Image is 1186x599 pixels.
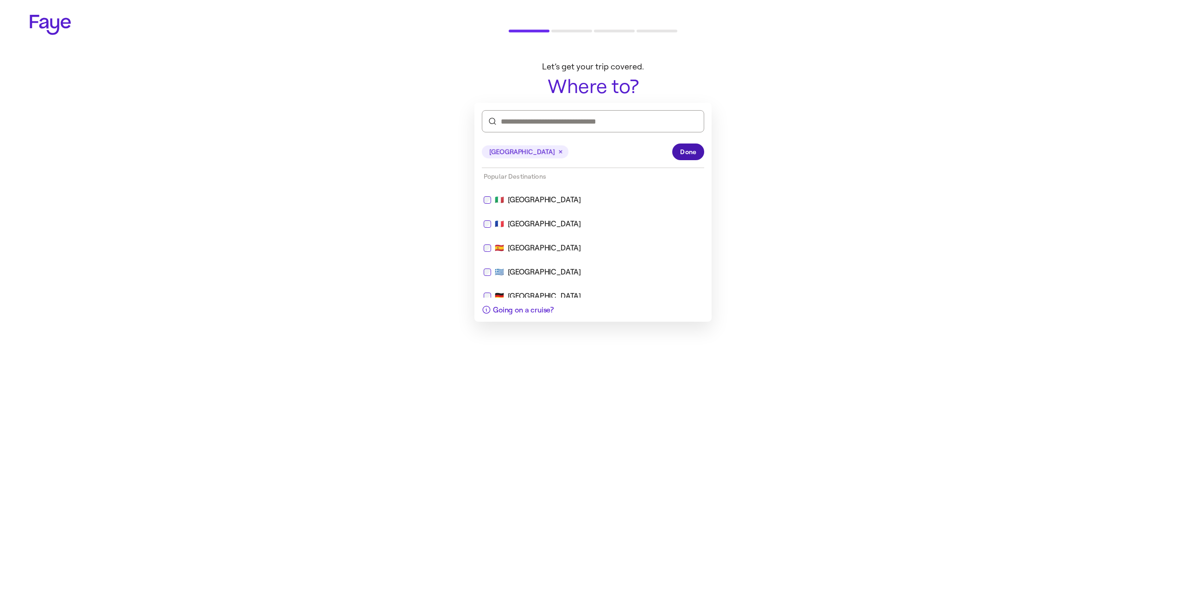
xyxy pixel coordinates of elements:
[508,218,581,230] div: [GEOGRAPHIC_DATA]
[489,147,555,157] span: [GEOGRAPHIC_DATA]
[484,291,702,302] div: 🇩🇪
[508,194,581,206] div: [GEOGRAPHIC_DATA]
[672,144,704,160] button: Done
[508,291,581,302] div: [GEOGRAPHIC_DATA]
[484,267,702,278] div: 🇬🇷
[474,168,712,185] div: Popular Destinations
[508,267,581,278] div: [GEOGRAPHIC_DATA]
[680,147,696,157] span: Done
[484,243,702,254] div: 🇪🇸
[476,62,710,72] p: Let’s get your trip covered.
[476,76,710,97] h1: Where to?
[484,218,702,230] div: 🇫🇷
[508,243,581,254] div: [GEOGRAPHIC_DATA]
[474,298,561,322] button: Going on a cruise?
[493,306,554,314] span: Going on a cruise?
[484,194,702,206] div: 🇮🇹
